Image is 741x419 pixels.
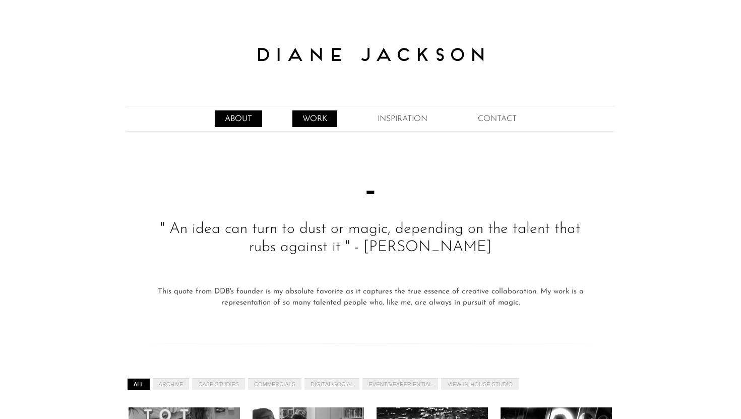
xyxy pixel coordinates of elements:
img: Diane Jackson [244,31,497,78]
a: ARCHIVE [153,378,190,390]
div: This quote from DDB's founder is my absolute favorite as it captures the true essence of creative... [126,284,615,311]
a: CONTACT [468,110,527,127]
h1: - [126,170,615,211]
a: DIGITAL/SOCIAL [304,378,359,390]
a: INSPIRATION [367,110,438,127]
a: WORK [292,110,337,127]
a: CASE STUDIES [192,378,245,390]
a: EVENTS/EXPERIENTIAL [362,378,438,390]
a: View In-House Studio [441,378,519,390]
a: ABOUT [215,110,262,127]
a: All [128,378,150,390]
p: " An idea can turn to dust or magic, depending on the talent that rubs against it " - [PERSON_NAME] [151,220,591,257]
a: COMMERCIALS [248,378,301,390]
